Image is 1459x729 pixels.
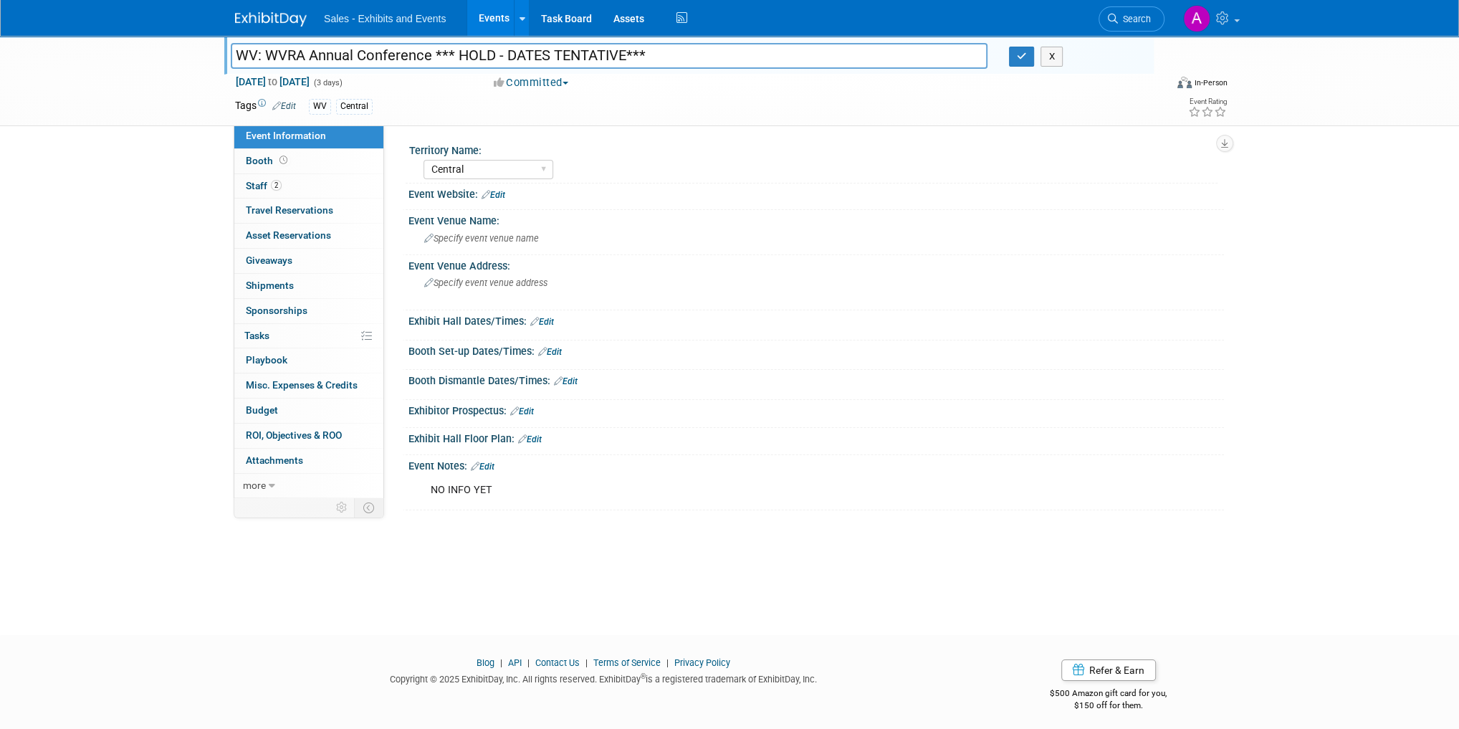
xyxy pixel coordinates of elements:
[408,255,1224,273] div: Event Venue Address:
[235,98,296,115] td: Tags
[1177,77,1192,88] img: Format-Inperson.png
[408,340,1224,359] div: Booth Set-up Dates/Times:
[489,75,574,90] button: Committed
[234,149,383,173] a: Booth
[277,155,290,166] span: Booth not reserved yet
[497,657,506,668] span: |
[309,99,331,114] div: WV
[234,373,383,398] a: Misc. Expenses & Credits
[246,254,292,266] span: Giveaways
[1041,47,1063,67] button: X
[271,180,282,191] span: 2
[408,210,1224,228] div: Event Venue Name:
[246,454,303,466] span: Attachments
[518,434,542,444] a: Edit
[674,657,730,668] a: Privacy Policy
[663,657,672,668] span: |
[582,657,591,668] span: |
[235,670,972,686] div: Copyright © 2025 ExhibitDay, Inc. All rights reserved. ExhibitDay is a registered trademark of Ex...
[234,199,383,223] a: Travel Reservations
[408,184,1224,202] div: Event Website:
[593,657,661,668] a: Terms of Service
[424,233,539,244] span: Specify event venue name
[246,305,307,316] span: Sponsorships
[482,190,505,200] a: Edit
[234,474,383,498] a: more
[234,274,383,298] a: Shipments
[1194,77,1228,88] div: In-Person
[355,498,384,517] td: Toggle Event Tabs
[234,424,383,448] a: ROI, Objectives & ROO
[330,498,355,517] td: Personalize Event Tab Strip
[246,204,333,216] span: Travel Reservations
[530,317,554,327] a: Edit
[641,672,646,680] sup: ®
[538,347,562,357] a: Edit
[471,462,494,472] a: Edit
[1188,98,1227,105] div: Event Rating
[1183,5,1210,32] img: Andy Brenner
[272,101,296,111] a: Edit
[246,229,331,241] span: Asset Reservations
[508,657,522,668] a: API
[1099,6,1164,32] a: Search
[477,657,494,668] a: Blog
[510,406,534,416] a: Edit
[244,330,269,341] span: Tasks
[234,249,383,273] a: Giveaways
[312,78,343,87] span: (3 days)
[234,299,383,323] a: Sponsorships
[234,224,383,248] a: Asset Reservations
[421,476,1066,505] div: NO INFO YET
[424,277,547,288] span: Specify event venue address
[408,428,1224,447] div: Exhibit Hall Floor Plan:
[408,400,1224,419] div: Exhibitor Prospectus:
[235,12,307,27] img: ExhibitDay
[234,399,383,423] a: Budget
[246,379,358,391] span: Misc. Expenses & Credits
[246,429,342,441] span: ROI, Objectives & ROO
[554,376,578,386] a: Edit
[993,700,1225,712] div: $150 off for them.
[1061,659,1156,681] a: Refer & Earn
[246,280,294,291] span: Shipments
[408,455,1224,474] div: Event Notes:
[246,404,278,416] span: Budget
[234,124,383,148] a: Event Information
[234,348,383,373] a: Playbook
[993,678,1225,711] div: $500 Amazon gift card for you,
[524,657,533,668] span: |
[408,370,1224,389] div: Booth Dismantle Dates/Times:
[246,180,282,191] span: Staff
[234,324,383,348] a: Tasks
[235,75,310,88] span: [DATE] [DATE]
[535,657,580,668] a: Contact Us
[408,310,1224,329] div: Exhibit Hall Dates/Times:
[243,480,266,491] span: more
[1118,14,1151,24] span: Search
[246,130,326,141] span: Event Information
[234,174,383,199] a: Staff2
[1080,75,1228,96] div: Event Format
[336,99,373,114] div: Central
[266,76,279,87] span: to
[246,155,290,166] span: Booth
[246,354,287,366] span: Playbook
[324,13,446,24] span: Sales - Exhibits and Events
[409,140,1218,158] div: Territory Name:
[234,449,383,473] a: Attachments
